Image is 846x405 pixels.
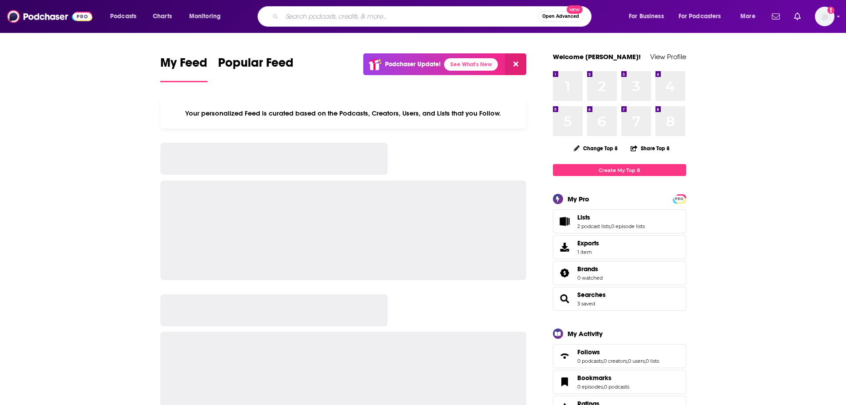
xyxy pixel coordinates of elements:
[630,140,670,157] button: Share Top 8
[553,344,686,368] span: Follows
[577,384,603,390] a: 0 episodes
[603,384,604,390] span: ,
[556,293,574,305] a: Searches
[568,195,589,203] div: My Pro
[577,213,590,221] span: Lists
[542,14,579,19] span: Open Advanced
[577,275,603,281] a: 0 watched
[577,291,606,299] a: Searches
[385,60,441,68] p: Podchaser Update!
[611,223,645,229] a: 0 episode lists
[553,209,686,233] span: Lists
[627,358,628,364] span: ,
[553,261,686,285] span: Brands
[556,376,574,388] a: Bookmarks
[218,55,294,82] a: Popular Feed
[577,348,600,356] span: Follows
[556,350,574,362] a: Follows
[153,10,172,23] span: Charts
[538,11,583,22] button: Open AdvancedNew
[266,6,600,27] div: Search podcasts, credits, & more...
[160,55,207,76] span: My Feed
[444,58,498,71] a: See What's New
[147,9,177,24] a: Charts
[568,143,624,154] button: Change Top 8
[629,10,664,23] span: For Business
[110,10,136,23] span: Podcasts
[646,358,659,364] a: 0 lists
[553,52,641,61] a: Welcome [PERSON_NAME]!
[556,267,574,279] a: Brands
[577,374,629,382] a: Bookmarks
[577,358,603,364] a: 0 podcasts
[577,301,595,307] a: 3 saved
[104,9,148,24] button: open menu
[628,358,645,364] a: 0 users
[577,223,610,229] a: 2 podcast lists
[189,10,221,23] span: Monitoring
[650,52,686,61] a: View Profile
[553,370,686,394] span: Bookmarks
[603,358,604,364] span: ,
[556,241,574,253] span: Exports
[183,9,232,24] button: open menu
[568,329,603,338] div: My Activity
[577,249,599,255] span: 1 item
[577,239,599,247] span: Exports
[282,9,538,24] input: Search podcasts, credits, & more...
[160,55,207,82] a: My Feed
[577,213,645,221] a: Lists
[623,9,675,24] button: open menu
[734,9,767,24] button: open menu
[645,358,646,364] span: ,
[815,7,834,26] span: Logged in as Marketing09
[577,265,603,273] a: Brands
[604,384,629,390] a: 0 podcasts
[160,98,527,128] div: Your personalized Feed is curated based on the Podcasts, Creators, Users, and Lists that you Follow.
[673,9,734,24] button: open menu
[768,9,783,24] a: Show notifications dropdown
[553,287,686,311] span: Searches
[577,374,612,382] span: Bookmarks
[815,7,834,26] img: User Profile
[553,164,686,176] a: Create My Top 8
[740,10,755,23] span: More
[7,8,92,25] img: Podchaser - Follow, Share and Rate Podcasts
[556,215,574,228] a: Lists
[577,348,659,356] a: Follows
[553,235,686,259] a: Exports
[815,7,834,26] button: Show profile menu
[604,358,627,364] a: 0 creators
[827,7,834,14] svg: Add a profile image
[674,195,685,202] a: PRO
[610,223,611,229] span: ,
[577,265,598,273] span: Brands
[218,55,294,76] span: Popular Feed
[567,5,583,14] span: New
[679,10,721,23] span: For Podcasters
[790,9,804,24] a: Show notifications dropdown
